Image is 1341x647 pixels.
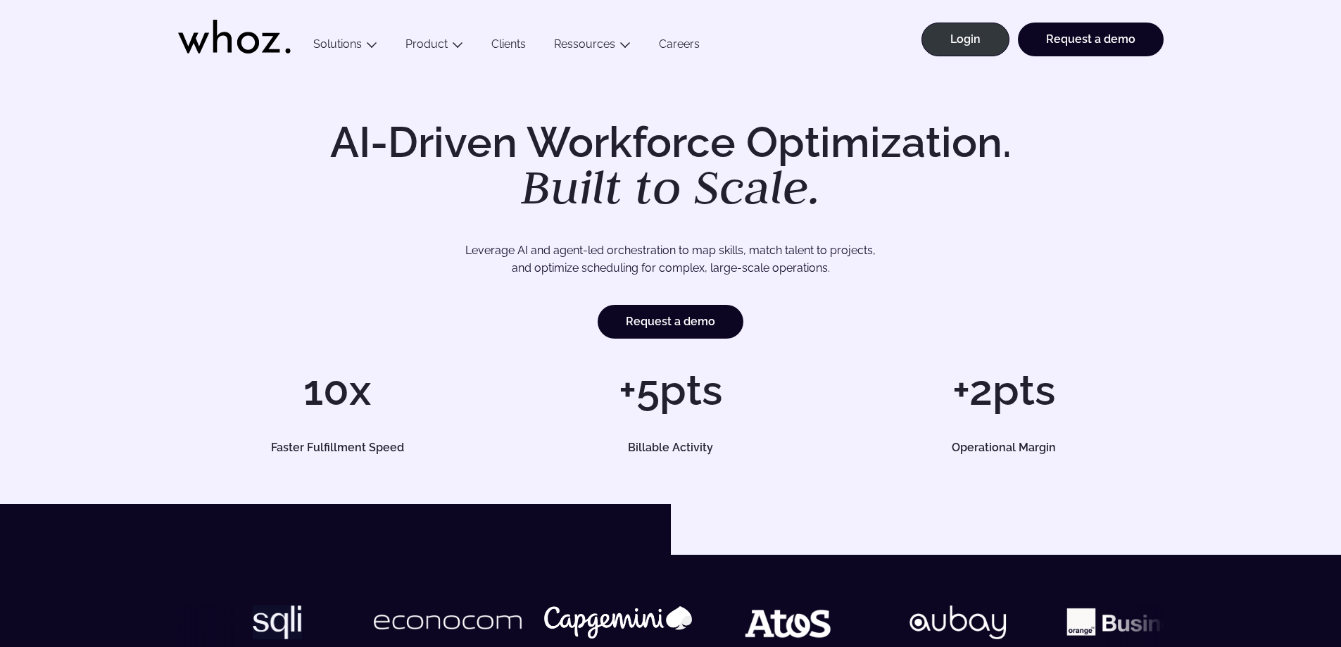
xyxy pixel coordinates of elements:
button: Product [391,37,477,56]
em: Built to Scale. [521,156,821,218]
h5: Faster Fulfillment Speed [194,442,481,453]
h5: Operational Margin [860,442,1147,453]
button: Ressources [540,37,645,56]
a: Careers [645,37,714,56]
h1: AI-Driven Workforce Optimization. [310,121,1031,211]
h5: Billable Activity [527,442,814,453]
h1: 10x [178,369,497,411]
a: Login [921,23,1009,56]
a: Request a demo [598,305,743,339]
button: Solutions [299,37,391,56]
h1: +5pts [511,369,830,411]
a: Request a demo [1018,23,1164,56]
h1: +2pts [844,369,1163,411]
a: Clients [477,37,540,56]
a: Ressources [554,37,615,51]
a: Product [405,37,448,51]
p: Leverage AI and agent-led orchestration to map skills, match talent to projects, and optimize sch... [227,241,1114,277]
